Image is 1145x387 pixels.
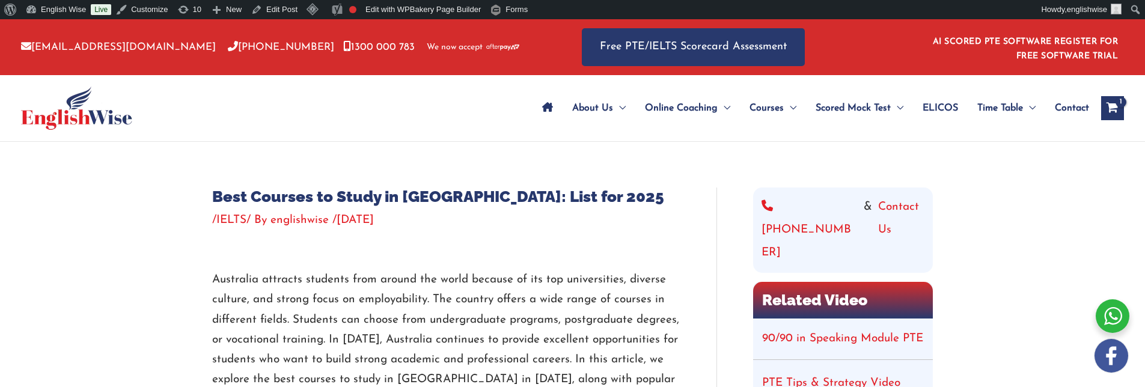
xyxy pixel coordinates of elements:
[212,212,680,229] div: / / By /
[762,196,924,264] div: &
[806,87,913,129] a: Scored Mock TestMenu Toggle
[784,87,796,129] span: Menu Toggle
[533,87,1089,129] nav: Site Navigation: Main Menu
[913,87,968,129] a: ELICOS
[645,87,718,129] span: Online Coaching
[1045,87,1089,129] a: Contact
[635,87,740,129] a: Online CoachingMenu Toggle
[926,28,1124,67] aside: Header Widget 1
[572,87,613,129] span: About Us
[349,6,356,13] div: Focus keyphrase not set
[21,42,216,52] a: [EMAIL_ADDRESS][DOMAIN_NAME]
[1067,5,1107,14] span: englishwise
[486,44,519,50] img: Afterpay-Logo
[753,282,933,318] h2: Related Video
[343,42,415,52] a: 1300 000 783
[613,87,626,129] span: Menu Toggle
[91,4,111,15] a: Live
[968,87,1045,129] a: Time TableMenu Toggle
[762,333,923,344] a: 90/90 in Speaking Module PTE
[891,87,903,129] span: Menu Toggle
[1101,96,1124,120] a: View Shopping Cart, 1 items
[270,215,329,226] span: englishwise
[933,37,1119,61] a: AI SCORED PTE SOFTWARE REGISTER FOR FREE SOFTWARE TRIAL
[1095,339,1128,373] img: white-facebook.png
[212,187,680,206] h1: Best Courses to Study in [GEOGRAPHIC_DATA]: List for 2025
[977,87,1023,129] span: Time Table
[228,42,334,52] a: [PHONE_NUMBER]
[270,215,332,226] a: englishwise
[740,87,806,129] a: CoursesMenu Toggle
[762,196,858,264] a: [PHONE_NUMBER]
[337,215,374,226] span: [DATE]
[816,87,891,129] span: Scored Mock Test
[21,87,132,130] img: cropped-ew-logo
[718,87,730,129] span: Menu Toggle
[427,41,483,53] span: We now accept
[750,87,784,129] span: Courses
[878,196,924,264] a: Contact Us
[563,87,635,129] a: About UsMenu Toggle
[1111,4,1122,14] img: ashok kumar
[582,28,805,66] a: Free PTE/IELTS Scorecard Assessment
[923,87,958,129] span: ELICOS
[1023,87,1036,129] span: Menu Toggle
[1055,87,1089,129] span: Contact
[216,215,246,226] a: IELTS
